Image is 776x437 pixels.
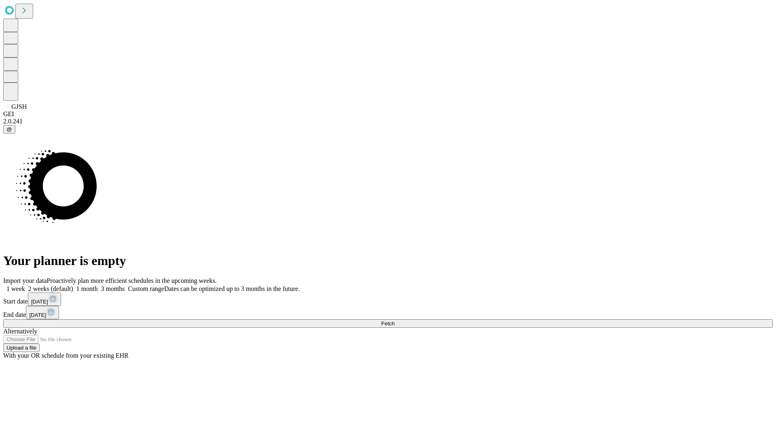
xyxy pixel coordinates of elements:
span: With your OR schedule from your existing EHR [3,352,129,359]
span: [DATE] [31,299,48,305]
button: [DATE] [26,306,59,319]
button: @ [3,125,15,134]
span: Dates can be optimized up to 3 months in the future. [164,285,299,292]
span: 1 week [6,285,25,292]
span: GJSH [11,103,27,110]
span: @ [6,126,12,132]
h1: Your planner is empty [3,253,773,268]
span: [DATE] [29,312,46,318]
span: 3 months [101,285,125,292]
span: Import your data [3,277,47,284]
span: 2 weeks (default) [28,285,73,292]
div: Start date [3,293,773,306]
button: Fetch [3,319,773,328]
span: Proactively plan more efficient schedules in the upcoming weeks. [47,277,217,284]
div: GEI [3,110,773,118]
span: Alternatively [3,328,37,335]
span: Custom range [128,285,164,292]
span: Fetch [381,320,394,327]
div: End date [3,306,773,319]
button: [DATE] [28,293,61,306]
button: Upload a file [3,344,40,352]
div: 2.0.241 [3,118,773,125]
span: 1 month [76,285,98,292]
